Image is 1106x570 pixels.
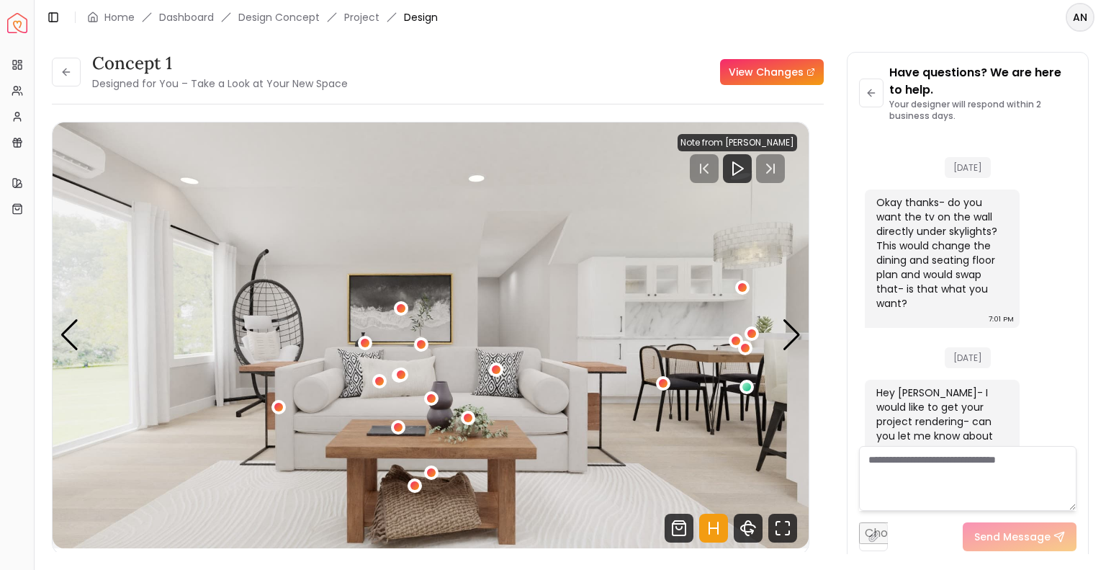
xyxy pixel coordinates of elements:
li: Design Concept [238,10,320,25]
button: AN [1066,3,1094,32]
svg: 360 View [734,514,763,543]
svg: Fullscreen [768,514,797,543]
small: Designed for You – Take a Look at Your New Space [92,76,348,91]
svg: Hotspots Toggle [699,514,728,543]
span: AN [1067,4,1093,30]
svg: Play [729,160,746,177]
a: Spacejoy [7,13,27,33]
div: Previous slide [60,319,79,351]
div: 7:01 PM [989,312,1014,326]
img: Design Render 1 [53,123,809,548]
img: Spacejoy Logo [7,13,27,33]
div: Hey [PERSON_NAME]- I would like to get your project rendering- can you let me know about the layo... [876,386,1005,486]
nav: breadcrumb [87,10,438,25]
a: View Changes [720,59,824,85]
div: Okay thanks- do you want the tv on the wall directly under skylights? This would change the dinin... [876,195,1005,311]
span: [DATE] [945,347,991,368]
a: Project [344,10,379,25]
h3: concept 1 [92,52,348,75]
p: Have questions? We are here to help. [889,64,1076,99]
a: Dashboard [159,10,214,25]
div: Note from [PERSON_NAME] [678,134,797,151]
div: Next slide [782,319,801,351]
p: Your designer will respond within 2 business days. [889,99,1076,122]
svg: Shop Products from this design [665,514,693,543]
span: Design [404,10,438,25]
a: Home [104,10,135,25]
div: 1 / 6 [53,123,809,548]
div: Carousel [53,123,809,548]
span: [DATE] [945,157,991,178]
